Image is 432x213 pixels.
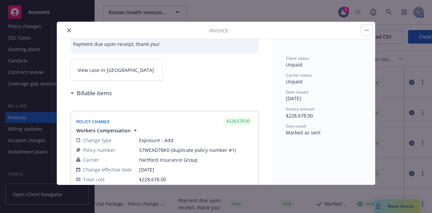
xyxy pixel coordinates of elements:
[286,129,321,136] span: Marked as sent
[83,137,111,144] span: Change type
[71,38,259,54] div: Payment due upon receipt, thank you!
[286,112,313,119] span: $228,678.00
[286,106,315,112] span: Invoice amount
[286,78,302,85] span: Unpaid
[223,117,253,125] div: $228,678.00
[139,156,253,163] span: Hartford Insurance Group
[286,95,301,102] span: [DATE]
[71,59,163,81] a: View case in [GEOGRAPHIC_DATA]
[83,156,99,163] span: Carrier
[83,166,132,173] span: Change effective date
[76,119,110,125] span: Policy Change
[83,147,115,154] span: Policy number
[76,127,131,134] span: Workers Compensation
[77,89,112,98] h3: Billable items
[65,26,73,34] button: close
[139,166,253,173] span: [DATE]
[286,89,308,95] span: Date issued
[209,27,228,34] span: Invoice
[139,176,166,183] span: $228,678.00
[139,147,253,154] span: 57WEAD7BK0 (duplicate policy number #1)
[71,89,112,98] div: Billable items
[76,127,139,134] button: Workers Compensation
[139,137,253,144] span: Exposure - Add
[83,176,105,183] span: Total cost
[286,72,312,78] span: Carrier status
[286,123,306,129] span: Sent result
[286,55,309,61] span: Client status
[78,66,154,74] span: View case in [GEOGRAPHIC_DATA]
[286,61,302,68] span: Unpaid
